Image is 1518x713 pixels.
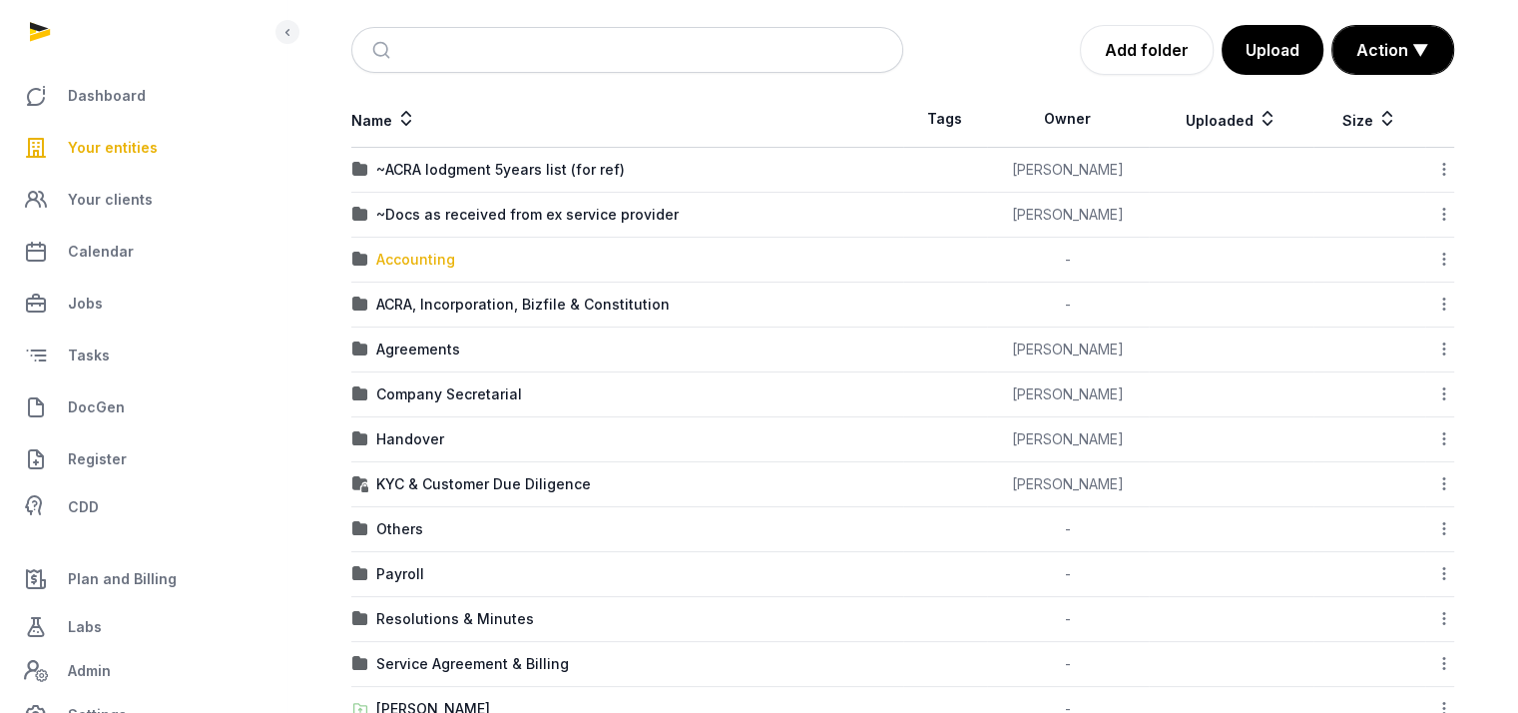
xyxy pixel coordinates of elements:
img: folder.svg [352,611,368,627]
td: - [987,283,1149,328]
div: ACRA, Incorporation, Bizfile & Constitution [376,295,670,315]
td: [PERSON_NAME] [987,328,1149,372]
span: DocGen [68,395,125,419]
a: Calendar [16,228,270,276]
span: Jobs [68,292,103,316]
a: Your entities [16,124,270,172]
td: [PERSON_NAME] [987,417,1149,462]
img: folder.svg [352,162,368,178]
button: Upload [1222,25,1323,75]
span: Your clients [68,188,153,212]
span: Admin [68,659,111,683]
div: Agreements [376,340,460,359]
a: Admin [16,651,270,691]
button: Submit [360,28,407,72]
div: ~Docs as received from ex service provider [376,205,679,225]
td: [PERSON_NAME] [987,372,1149,417]
span: Plan and Billing [68,567,177,591]
th: Size [1313,91,1425,148]
td: [PERSON_NAME] [987,193,1149,238]
a: DocGen [16,383,270,431]
td: - [987,552,1149,597]
img: folder.svg [352,386,368,402]
span: Calendar [68,240,134,264]
td: - [987,642,1149,687]
img: folder-locked-icon.svg [352,476,368,492]
a: Register [16,435,270,483]
td: [PERSON_NAME] [987,462,1149,507]
img: folder.svg [352,342,368,357]
img: folder.svg [352,431,368,447]
a: Plan and Billing [16,555,270,603]
a: Add folder [1080,25,1214,75]
a: Dashboard [16,72,270,120]
div: Payroll [376,564,424,584]
th: Owner [987,91,1149,148]
div: Service Agreement & Billing [376,654,569,674]
div: Company Secretarial [376,384,522,404]
img: folder.svg [352,521,368,537]
td: - [987,238,1149,283]
span: Tasks [68,344,110,367]
span: Your entities [68,136,158,160]
div: Resolutions & Minutes [376,609,534,629]
div: Accounting [376,250,455,270]
td: - [987,597,1149,642]
td: [PERSON_NAME] [987,148,1149,193]
th: Name [351,91,903,148]
div: Handover [376,429,444,449]
span: Labs [68,615,102,639]
div: Others [376,519,423,539]
span: Dashboard [68,84,146,108]
span: CDD [68,495,99,519]
div: KYC & Customer Due Diligence [376,474,591,494]
img: folder.svg [352,656,368,672]
div: ~ACRA lodgment 5years list (for ref) [376,160,625,180]
img: folder.svg [352,207,368,223]
a: CDD [16,487,270,527]
span: Register [68,447,127,471]
a: Your clients [16,176,270,224]
img: folder.svg [352,566,368,582]
th: Tags [903,91,987,148]
a: Labs [16,603,270,651]
th: Uploaded [1149,91,1313,148]
a: Tasks [16,332,270,379]
img: folder.svg [352,297,368,313]
td: - [987,507,1149,552]
button: Action ▼ [1332,26,1453,74]
a: Jobs [16,280,270,328]
img: folder.svg [352,252,368,268]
